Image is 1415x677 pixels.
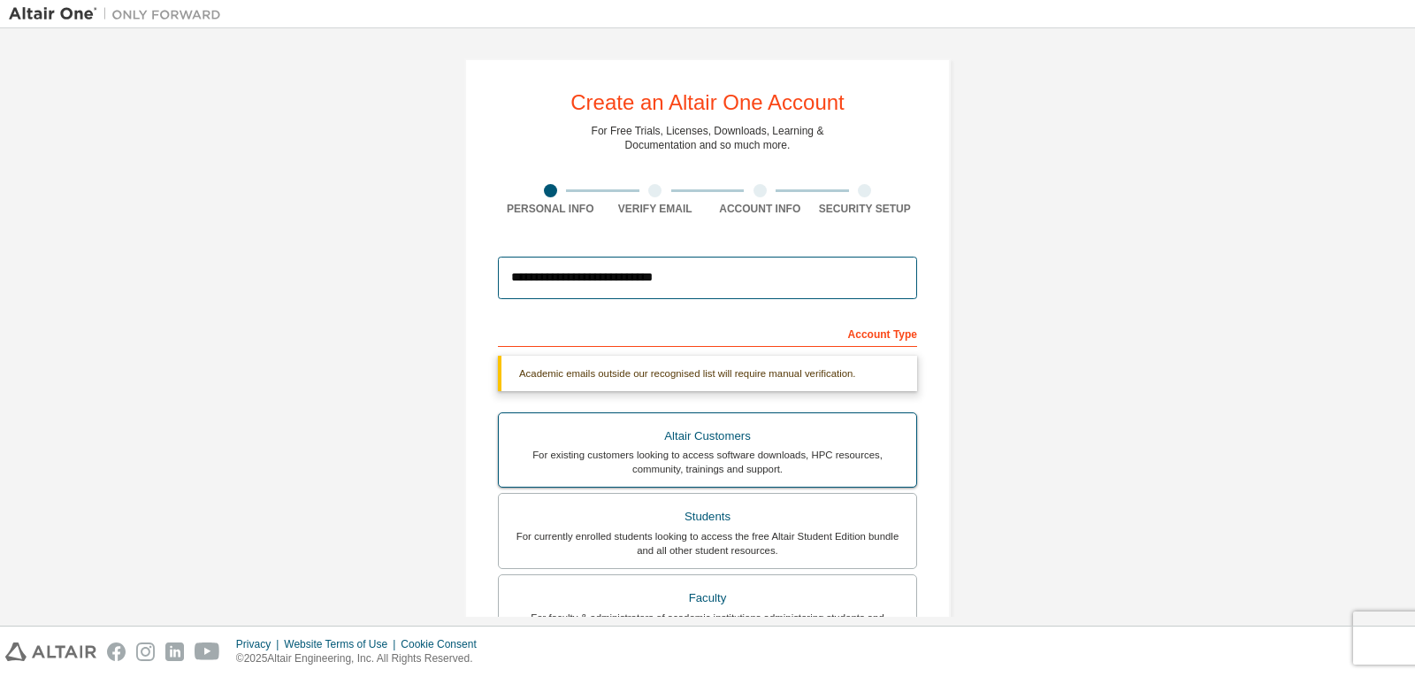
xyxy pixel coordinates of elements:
div: Security Setup [813,202,918,216]
img: facebook.svg [107,642,126,661]
div: Account Info [707,202,813,216]
div: Account Type [498,319,917,347]
img: instagram.svg [136,642,155,661]
img: linkedin.svg [165,642,184,661]
img: Altair One [9,5,230,23]
div: Cookie Consent [401,637,486,651]
div: Verify Email [603,202,708,216]
div: Academic emails outside our recognised list will require manual verification. [498,356,917,391]
div: Faculty [509,586,906,611]
div: Personal Info [498,202,603,216]
div: Altair Customers [509,424,906,449]
img: altair_logo.svg [5,642,96,661]
div: Website Terms of Use [284,637,401,651]
img: youtube.svg [195,642,220,661]
div: Privacy [236,637,284,651]
div: For existing customers looking to access software downloads, HPC resources, community, trainings ... [509,448,906,476]
p: © 2025 Altair Engineering, Inc. All Rights Reserved. [236,651,487,666]
div: For Free Trials, Licenses, Downloads, Learning & Documentation and so much more. [592,124,824,152]
div: For currently enrolled students looking to access the free Altair Student Edition bundle and all ... [509,529,906,558]
div: Create an Altair One Account [570,92,845,113]
div: Students [509,504,906,529]
div: For faculty & administrators of academic institutions administering students and accessing softwa... [509,611,906,639]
